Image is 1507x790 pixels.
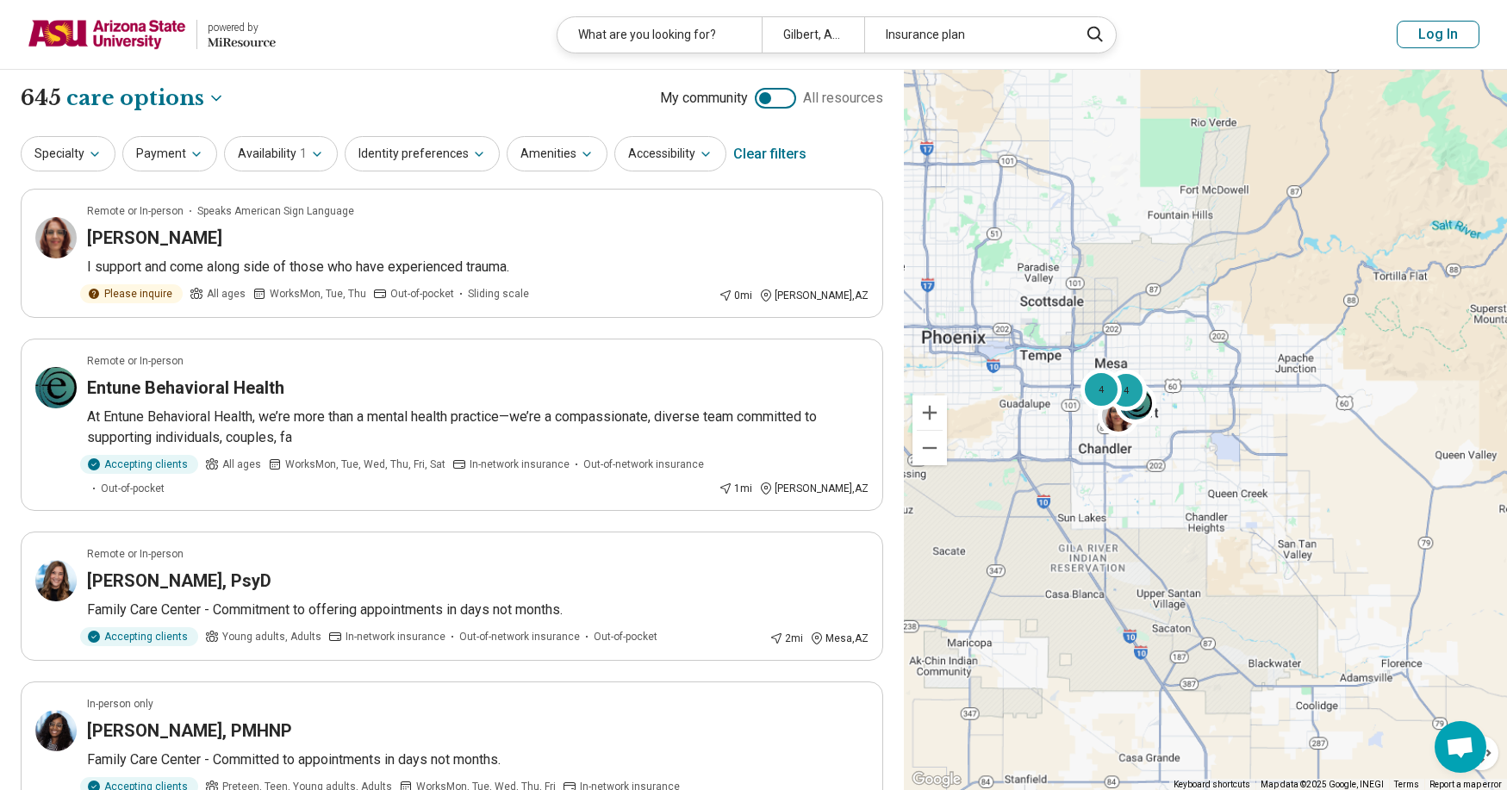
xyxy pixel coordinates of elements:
[864,17,1068,53] div: Insurance plan
[207,286,246,302] span: All ages
[719,481,752,496] div: 1 mi
[87,750,869,770] p: Family Care Center - Committed to appointments in days not months.
[28,14,276,55] a: Arizona State Universitypowered by
[1394,780,1419,789] a: Terms (opens in new tab)
[762,17,864,53] div: Gilbert, AZ 85233
[1080,368,1122,409] div: 4
[66,84,204,113] span: care options
[759,288,869,303] div: [PERSON_NAME] , AZ
[122,136,217,171] button: Payment
[28,14,186,55] img: Arizona State University
[346,629,445,644] span: In-network insurance
[594,629,657,644] span: Out-of-pocket
[101,481,165,496] span: Out-of-pocket
[87,226,222,250] h3: [PERSON_NAME]
[87,257,869,277] p: I support and come along side of those who have experienced trauma.
[507,136,607,171] button: Amenities
[1435,721,1486,773] div: Open chat
[733,134,806,175] div: Clear filters
[583,457,704,472] span: Out-of-network insurance
[912,431,947,465] button: Zoom out
[759,481,869,496] div: [PERSON_NAME] , AZ
[912,395,947,430] button: Zoom in
[66,84,225,113] button: Care options
[810,631,869,646] div: Mesa , AZ
[285,457,445,472] span: Works Mon, Tue, Wed, Thu, Fri, Sat
[459,629,580,644] span: Out-of-network insurance
[614,136,726,171] button: Accessibility
[557,17,762,53] div: What are you looking for?
[270,286,366,302] span: Works Mon, Tue, Thu
[470,457,570,472] span: In-network insurance
[1105,370,1147,411] div: 4
[300,145,307,163] span: 1
[224,136,338,171] button: Availability1
[719,288,752,303] div: 0 mi
[222,629,321,644] span: Young adults, Adults
[80,455,198,474] div: Accepting clients
[660,88,748,109] span: My community
[80,284,183,303] div: Please inquire
[21,84,225,113] h1: 645
[87,203,184,219] p: Remote or In-person
[1429,780,1502,789] a: Report a map error
[87,718,292,743] h3: [PERSON_NAME], PMHNP
[390,286,454,302] span: Out-of-pocket
[803,88,883,109] span: All resources
[87,600,869,620] p: Family Care Center - Commitment to offering appointments in days not months.
[87,569,271,593] h3: [PERSON_NAME], PsyD
[1261,780,1384,789] span: Map data ©2025 Google, INEGI
[208,20,276,35] div: powered by
[87,696,153,712] p: In-person only
[222,457,261,472] span: All ages
[197,203,354,219] span: Speaks American Sign Language
[769,631,803,646] div: 2 mi
[1397,21,1479,48] button: Log In
[87,407,869,448] p: At Entune Behavioral Health, we’re more than a mental health practice—we’re a compassionate, dive...
[87,546,184,562] p: Remote or In-person
[87,353,184,369] p: Remote or In-person
[87,376,284,400] h3: Entune Behavioral Health
[345,136,500,171] button: Identity preferences
[80,627,198,646] div: Accepting clients
[468,286,529,302] span: Sliding scale
[21,136,115,171] button: Specialty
